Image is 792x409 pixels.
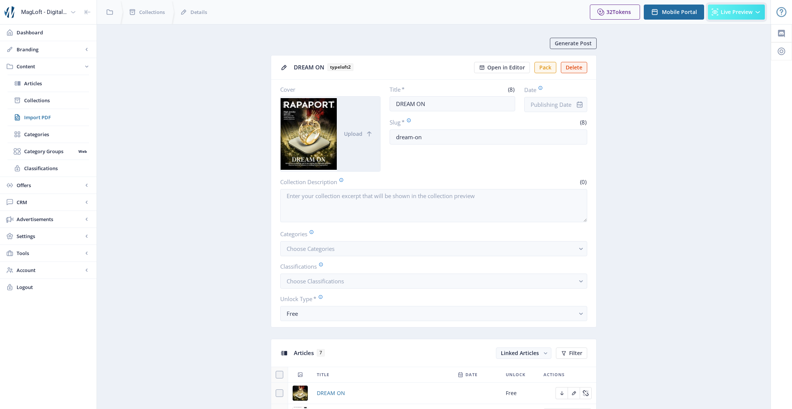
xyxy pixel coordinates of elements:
span: Title [317,370,329,379]
label: Classifications [280,262,581,271]
span: Open in Editor [487,65,525,71]
label: Cover [280,86,375,93]
span: Content [17,63,83,70]
span: Category Groups [24,148,76,155]
b: typeloft2 [327,63,353,71]
button: Pack [534,62,556,73]
span: Upload [344,131,362,137]
label: Slug [390,118,485,126]
span: Linked Articles [501,349,539,357]
nb-icon: info [576,101,583,108]
button: Generate Post [550,38,597,49]
span: Classifications [24,165,89,172]
span: (0) [579,178,587,186]
button: Live Preview [708,5,765,20]
span: (8) [579,118,587,126]
button: 32Tokens [590,5,640,20]
span: Live Preview [721,9,752,15]
button: Delete [561,62,587,73]
span: Articles [294,349,314,357]
button: Open in Editor [474,62,530,73]
span: Filter [569,350,582,356]
nb-badge: Web [76,148,89,155]
span: Tokens [612,8,631,15]
button: Free [280,306,587,321]
span: Tools [17,249,83,257]
span: Categories [24,131,89,138]
div: MagLoft - Digital Magazine [21,4,67,20]
span: Choose Classifications [287,277,344,285]
input: Publishing Date [524,97,587,112]
span: Date [465,370,477,379]
span: Details [190,8,207,16]
div: DREAM ON [294,62,470,73]
a: Classifications [8,160,89,177]
button: Choose Classifications [280,274,587,289]
span: Offers [17,181,83,189]
a: Category GroupsWeb [8,143,89,160]
div: Free [287,309,575,318]
button: Mobile Portal [644,5,704,20]
td: Free [501,383,539,404]
span: Branding [17,46,83,53]
a: Articles [8,75,89,92]
span: Mobile Portal [662,9,697,15]
span: Settings [17,232,83,240]
button: Upload [337,97,380,171]
span: Articles [24,80,89,87]
span: Unlock [506,370,525,379]
span: (8) [507,86,515,93]
label: Title [390,86,450,93]
label: Categories [280,230,581,238]
input: this-is-how-a-slug-looks-like [390,129,588,145]
span: Collections [139,8,165,16]
span: 7 [317,349,325,357]
span: CRM [17,198,83,206]
a: Collections [8,92,89,109]
label: Collection Description [280,178,431,186]
span: Import PDF [24,114,89,121]
label: Date [524,86,581,94]
button: Choose Categories [280,241,587,256]
button: Linked Articles [496,347,551,359]
span: Dashboard [17,29,91,36]
button: Filter [556,347,587,359]
a: Import PDF [8,109,89,126]
span: Logout [17,283,91,291]
span: Collections [24,97,89,104]
span: Generate Post [555,40,592,46]
span: Account [17,266,83,274]
span: Advertisements [17,215,83,223]
span: Choose Categories [287,245,335,252]
img: properties.app_icon.png [5,6,17,18]
span: Actions [543,370,565,379]
a: Categories [8,126,89,143]
input: Type Collection Title ... [390,96,516,111]
label: Unlock Type [280,295,581,303]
